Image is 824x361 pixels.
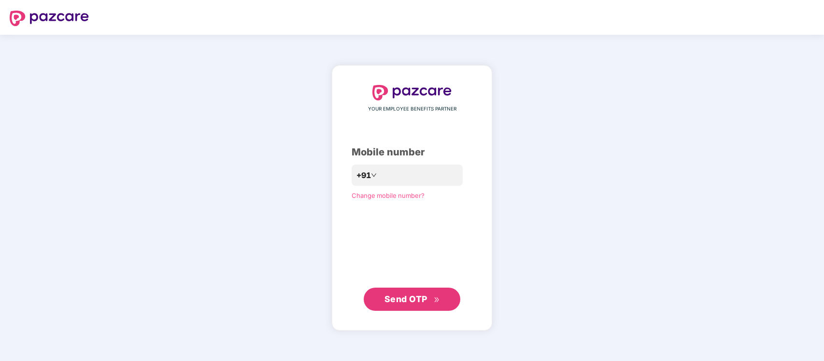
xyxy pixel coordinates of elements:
[356,169,371,181] span: +91
[10,11,89,26] img: logo
[372,85,452,100] img: logo
[364,288,460,311] button: Send OTPdouble-right
[352,145,472,160] div: Mobile number
[352,192,425,199] a: Change mobile number?
[371,172,377,178] span: down
[384,294,427,304] span: Send OTP
[434,297,440,303] span: double-right
[368,105,456,113] span: YOUR EMPLOYEE BENEFITS PARTNER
